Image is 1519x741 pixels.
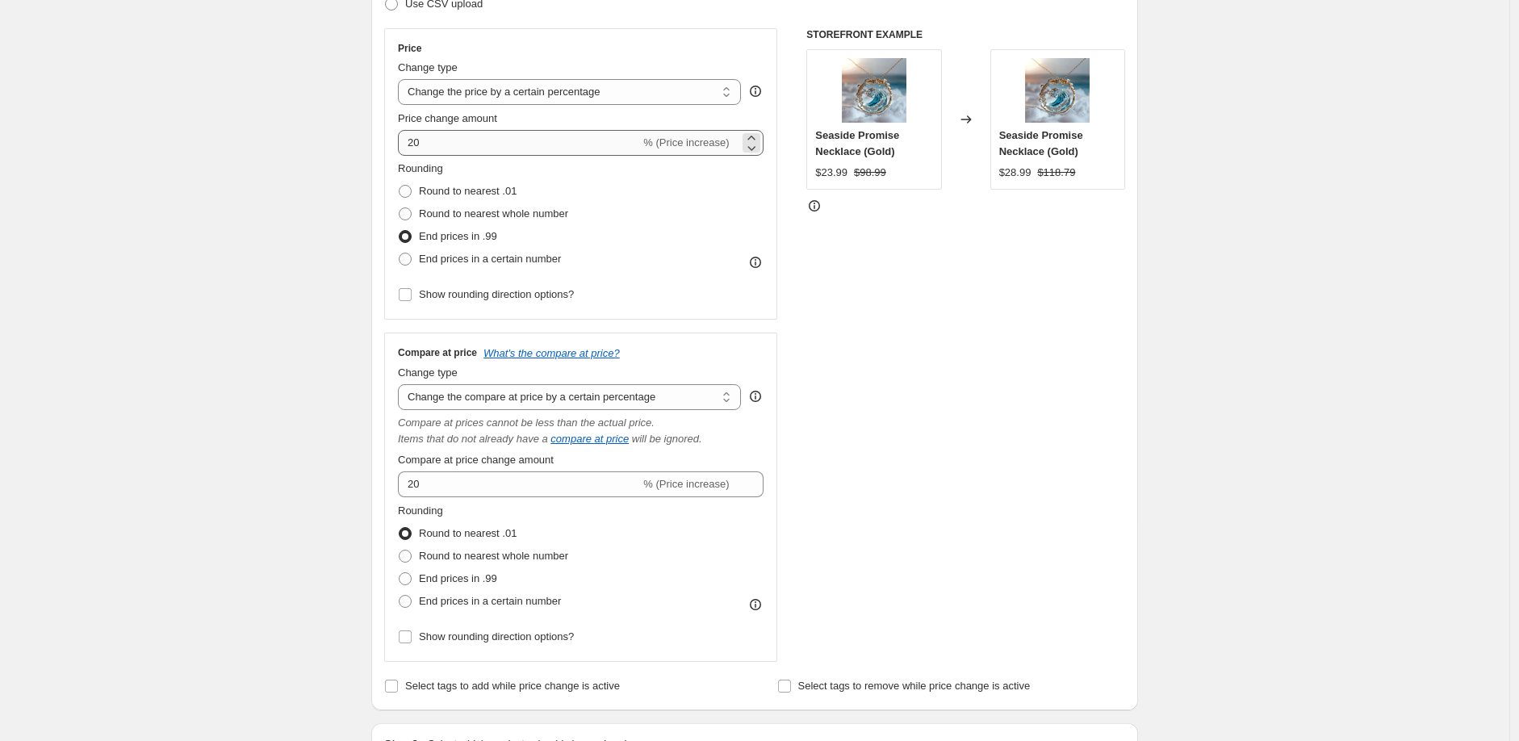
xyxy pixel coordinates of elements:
[483,347,620,359] button: What's the compare at price?
[398,346,477,359] h3: Compare at price
[398,130,640,156] input: -15
[398,366,458,379] span: Change type
[1037,165,1075,181] strike: $118.79
[398,433,548,445] i: Items that do not already have a
[999,165,1031,181] div: $28.99
[419,527,517,539] span: Round to nearest .01
[419,630,574,643] span: Show rounding direction options?
[405,680,620,692] span: Select tags to add while price change is active
[815,165,847,181] div: $23.99
[419,550,568,562] span: Round to nearest whole number
[419,253,561,265] span: End prices in a certain number
[1025,58,1090,123] img: image_-_2024-07-05T122132.552_80x.png
[398,454,554,466] span: Compare at price change amount
[798,680,1031,692] span: Select tags to remove while price change is active
[398,417,655,429] i: Compare at prices cannot be less than the actual price.
[419,185,517,197] span: Round to nearest .01
[806,28,1125,41] h6: STOREFRONT EXAMPLE
[398,504,443,517] span: Rounding
[632,433,702,445] i: will be ignored.
[643,478,729,490] span: % (Price increase)
[398,162,443,174] span: Rounding
[842,58,906,123] img: image_-_2024-07-05T122132.552_80x.png
[419,288,574,300] span: Show rounding direction options?
[398,112,497,124] span: Price change amount
[398,42,421,55] h3: Price
[419,595,561,607] span: End prices in a certain number
[747,388,764,404] div: help
[398,61,458,73] span: Change type
[419,207,568,220] span: Round to nearest whole number
[854,165,886,181] strike: $98.99
[747,83,764,99] div: help
[999,129,1083,157] span: Seaside Promise Necklace (Gold)
[643,136,729,149] span: % (Price increase)
[550,433,629,445] button: compare at price
[398,471,640,497] input: -15
[419,572,497,584] span: End prices in .99
[815,129,899,157] span: Seaside Promise Necklace (Gold)
[419,230,497,242] span: End prices in .99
